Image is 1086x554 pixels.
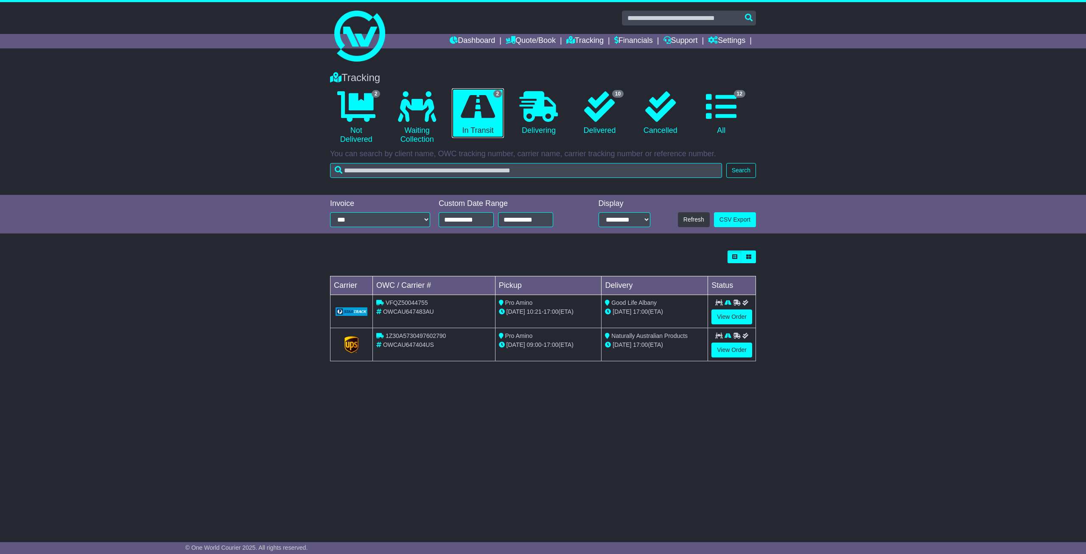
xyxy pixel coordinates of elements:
[373,276,495,295] td: OWC / Carrier #
[493,90,502,98] span: 2
[708,276,756,295] td: Status
[450,34,495,48] a: Dashboard
[602,276,708,295] td: Delivery
[507,341,525,348] span: [DATE]
[726,163,756,178] button: Search
[336,307,367,316] img: GetCarrierServiceLogo
[330,88,382,147] a: 2 Not Delivered
[527,341,542,348] span: 09:00
[383,341,434,348] span: OWCAU647404US
[711,343,752,357] a: View Order
[185,544,308,551] span: © One World Courier 2025. All rights reserved.
[386,332,446,339] span: 1Z30A5730497602790
[372,90,381,98] span: 2
[330,149,756,159] p: You can search by client name, OWC tracking number, carrier name, carrier tracking number or refe...
[614,34,653,48] a: Financials
[330,199,430,208] div: Invoice
[605,307,704,316] div: (ETA)
[391,88,443,147] a: Waiting Collection
[611,299,657,306] span: Good Life Albany
[695,88,747,138] a: 12 All
[678,212,710,227] button: Refresh
[599,199,650,208] div: Display
[386,299,428,306] span: VFQZ50044755
[439,199,575,208] div: Custom Date Range
[506,34,556,48] a: Quote/Book
[612,90,624,98] span: 10
[663,34,698,48] a: Support
[505,299,533,306] span: Pro Amino
[574,88,626,138] a: 10 Delivered
[452,88,504,138] a: 2 In Transit
[499,340,598,349] div: - (ETA)
[633,341,648,348] span: 17:00
[611,332,688,339] span: Naturally Australian Products
[499,307,598,316] div: - (ETA)
[495,276,602,295] td: Pickup
[383,308,434,315] span: OWCAU647483AU
[605,340,704,349] div: (ETA)
[711,309,752,324] a: View Order
[507,308,525,315] span: [DATE]
[613,308,631,315] span: [DATE]
[634,88,686,138] a: Cancelled
[512,88,565,138] a: Delivering
[344,336,359,353] img: GetCarrierServiceLogo
[714,212,756,227] a: CSV Export
[330,276,373,295] td: Carrier
[543,341,558,348] span: 17:00
[708,34,745,48] a: Settings
[505,332,533,339] span: Pro Amino
[326,72,760,84] div: Tracking
[633,308,648,315] span: 17:00
[543,308,558,315] span: 17:00
[734,90,745,98] span: 12
[527,308,542,315] span: 10:21
[566,34,604,48] a: Tracking
[613,341,631,348] span: [DATE]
